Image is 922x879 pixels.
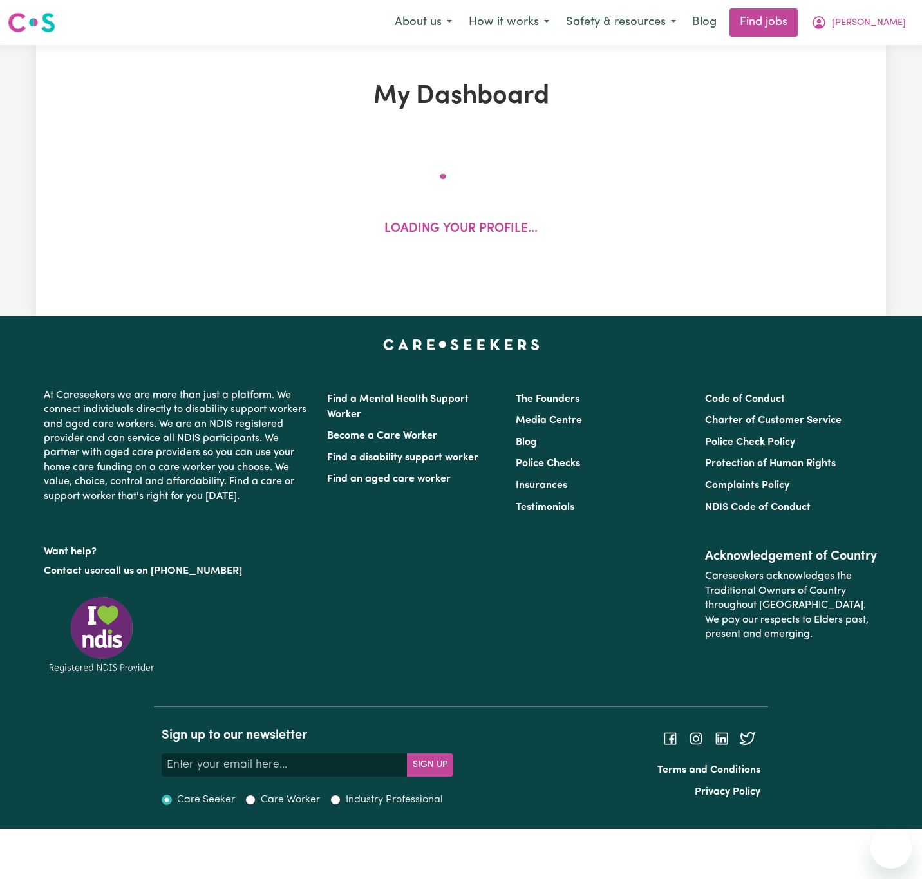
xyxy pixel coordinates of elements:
a: Charter of Customer Service [705,415,842,426]
a: Contact us [44,566,95,576]
a: Find jobs [729,8,798,37]
label: Industry Professional [346,792,443,808]
a: The Founders [516,394,579,404]
a: Privacy Policy [695,787,760,797]
label: Care Worker [261,792,320,808]
a: Become a Care Worker [327,431,437,441]
label: Care Seeker [177,792,235,808]
a: Insurances [516,480,567,491]
span: [PERSON_NAME] [832,16,906,30]
button: My Account [803,9,914,36]
a: Find an aged care worker [327,474,451,484]
p: At Careseekers we are more than just a platform. We connect individuals directly to disability su... [44,383,312,509]
a: Follow Careseekers on Facebook [663,733,678,744]
iframe: Button to launch messaging window [870,827,912,869]
a: call us on [PHONE_NUMBER] [104,566,242,576]
p: or [44,559,312,583]
a: Find a Mental Health Support Worker [327,394,469,420]
p: Loading your profile... [384,220,538,239]
a: Police Checks [516,458,580,469]
a: Media Centre [516,415,582,426]
a: Blog [684,8,724,37]
img: Registered NDIS provider [44,594,160,675]
a: Careseekers home page [383,339,540,350]
a: Police Check Policy [705,437,795,448]
a: Protection of Human Rights [705,458,836,469]
a: Follow Careseekers on LinkedIn [714,733,729,744]
button: Subscribe [407,753,453,777]
a: Find a disability support worker [327,453,478,463]
a: Code of Conduct [705,394,785,404]
button: How it works [460,9,558,36]
a: Complaints Policy [705,480,789,491]
h2: Sign up to our newsletter [162,728,453,743]
p: Want help? [44,540,312,559]
input: Enter your email here... [162,753,408,777]
img: Careseekers logo [8,11,55,34]
button: About us [386,9,460,36]
h1: My Dashboard [185,81,737,112]
a: Follow Careseekers on Instagram [688,733,704,744]
h2: Acknowledgement of Country [705,549,878,564]
a: NDIS Code of Conduct [705,502,811,513]
a: Follow Careseekers on Twitter [740,733,755,744]
a: Blog [516,437,537,448]
a: Careseekers logo [8,8,55,37]
button: Safety & resources [558,9,684,36]
p: Careseekers acknowledges the Traditional Owners of Country throughout [GEOGRAPHIC_DATA]. We pay o... [705,564,878,647]
a: Terms and Conditions [657,765,760,775]
a: Testimonials [516,502,574,513]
